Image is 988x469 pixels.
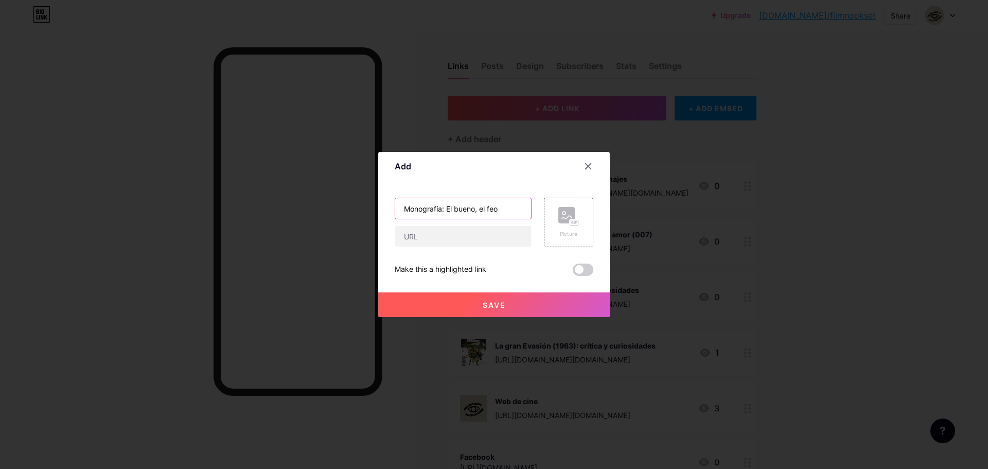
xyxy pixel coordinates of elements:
span: Save [483,301,506,309]
input: URL [395,226,531,247]
div: Make this a highlighted link [395,264,486,276]
div: Add [395,160,411,172]
button: Save [378,292,610,317]
div: Picture [558,230,579,238]
input: Title [395,198,531,219]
